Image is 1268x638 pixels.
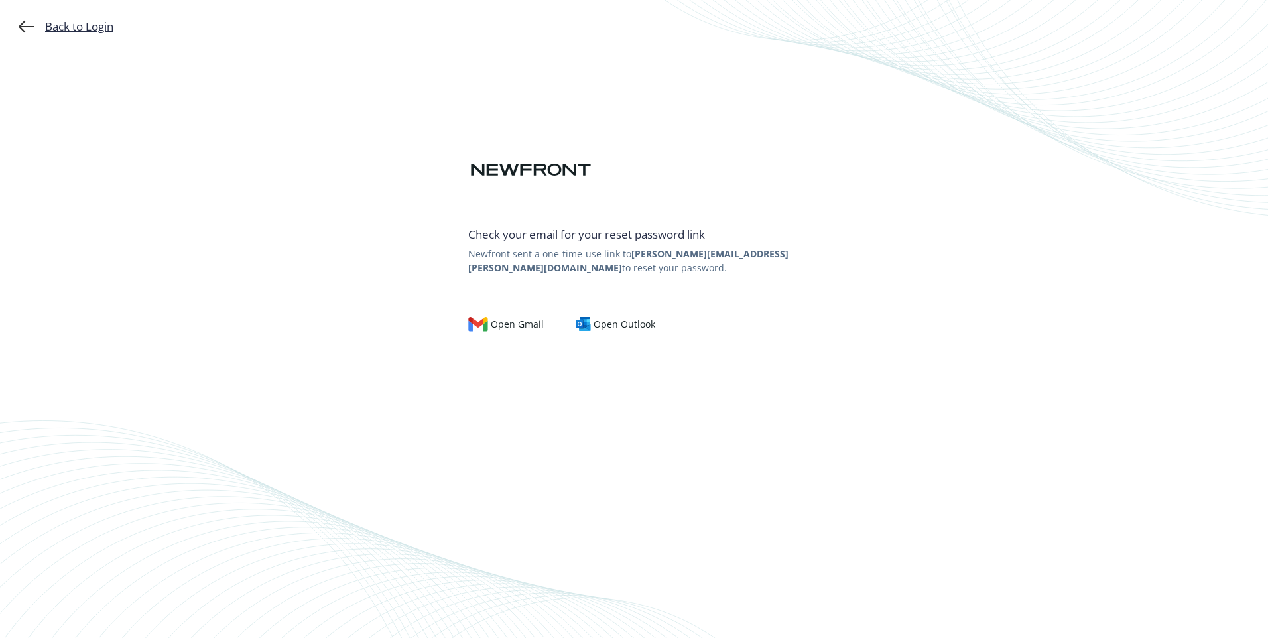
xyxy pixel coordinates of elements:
[576,317,656,332] div: Open Outlook
[468,317,554,332] a: Open Gmail
[468,227,800,241] h1: Check your email for your reset password link
[468,247,789,274] b: [PERSON_NAME][EMAIL_ADDRESS][PERSON_NAME][DOMAIN_NAME]
[576,317,666,332] a: Open Outlook
[468,159,594,182] img: Newfront logo
[468,317,544,332] div: Open Gmail
[576,317,592,332] img: outlook-logo.svg
[468,247,800,275] span: Newfront sent a one-time-use link to to reset your password.
[19,19,113,34] a: Back to Login
[468,317,488,332] img: gmail-logo.svg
